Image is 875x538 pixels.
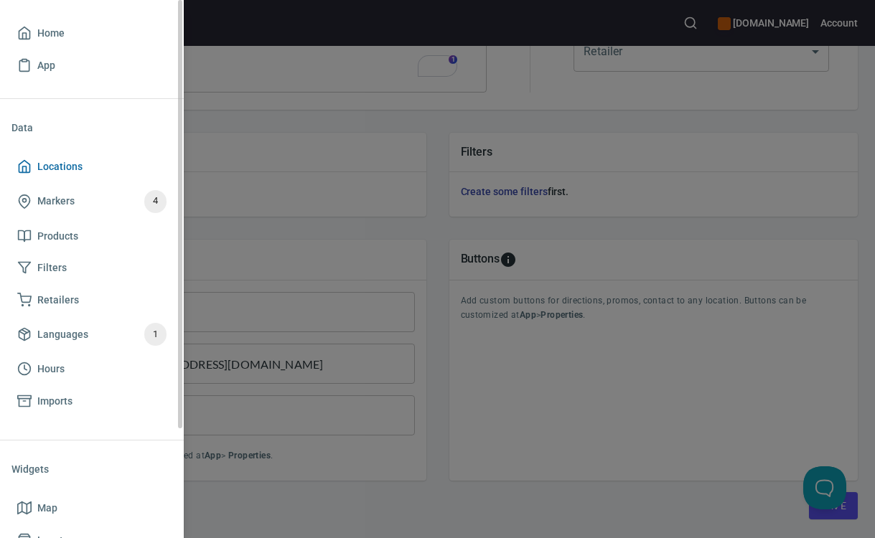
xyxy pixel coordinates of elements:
[37,158,83,176] span: Locations
[11,151,172,183] a: Locations
[11,220,172,253] a: Products
[37,227,78,245] span: Products
[11,17,172,49] a: Home
[11,452,172,486] li: Widgets
[11,316,172,353] a: Languages1
[11,385,172,417] a: Imports
[11,183,172,220] a: Markers4
[37,192,75,210] span: Markers
[144,326,167,343] span: 1
[11,353,172,385] a: Hours
[11,110,172,145] li: Data
[37,326,88,344] span: Languages
[37,291,79,309] span: Retailers
[37,360,65,378] span: Hours
[11,284,172,316] a: Retailers
[11,49,172,82] a: App
[144,193,167,209] span: 4
[37,499,57,517] span: Map
[37,259,67,277] span: Filters
[37,57,55,75] span: App
[11,492,172,524] a: Map
[37,24,65,42] span: Home
[11,252,172,284] a: Filters
[37,392,72,410] span: Imports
